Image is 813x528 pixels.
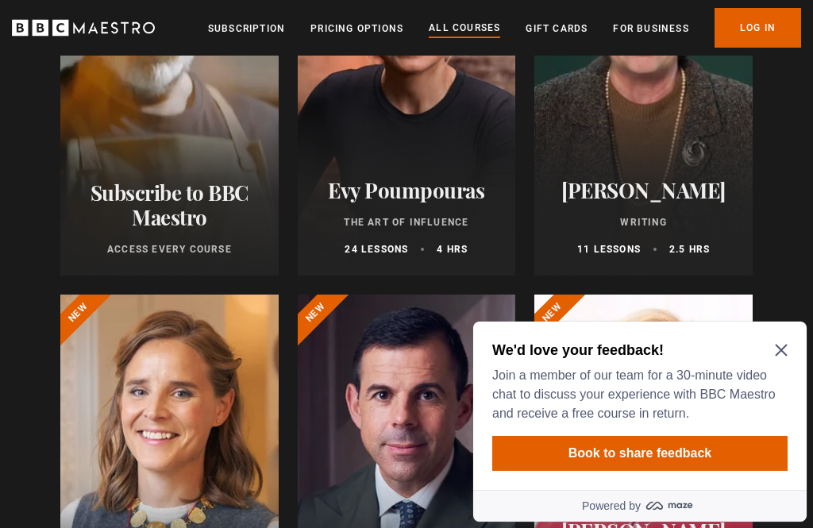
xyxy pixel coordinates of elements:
[308,29,321,41] button: Close Maze Prompt
[553,215,734,229] p: Writing
[208,21,285,37] a: Subscription
[25,121,321,156] button: Book to share feedback
[12,16,155,40] svg: BBC Maestro
[208,8,801,48] nav: Primary
[553,178,734,202] h2: [PERSON_NAME]
[310,21,403,37] a: Pricing Options
[345,242,408,256] p: 24 lessons
[613,21,688,37] a: For business
[6,175,340,206] a: Powered by maze
[317,178,497,202] h2: Evy Poumpouras
[429,20,500,37] a: All Courses
[6,6,340,206] div: Optional study invitation
[25,25,314,44] h2: We'd love your feedback!
[317,215,497,229] p: The Art of Influence
[25,51,314,108] p: Join a member of our team for a 30-minute video chat to discuss your experience with BBC Maestro ...
[577,242,641,256] p: 11 lessons
[526,21,588,37] a: Gift Cards
[715,8,801,48] a: Log In
[669,242,710,256] p: 2.5 hrs
[437,242,468,256] p: 4 hrs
